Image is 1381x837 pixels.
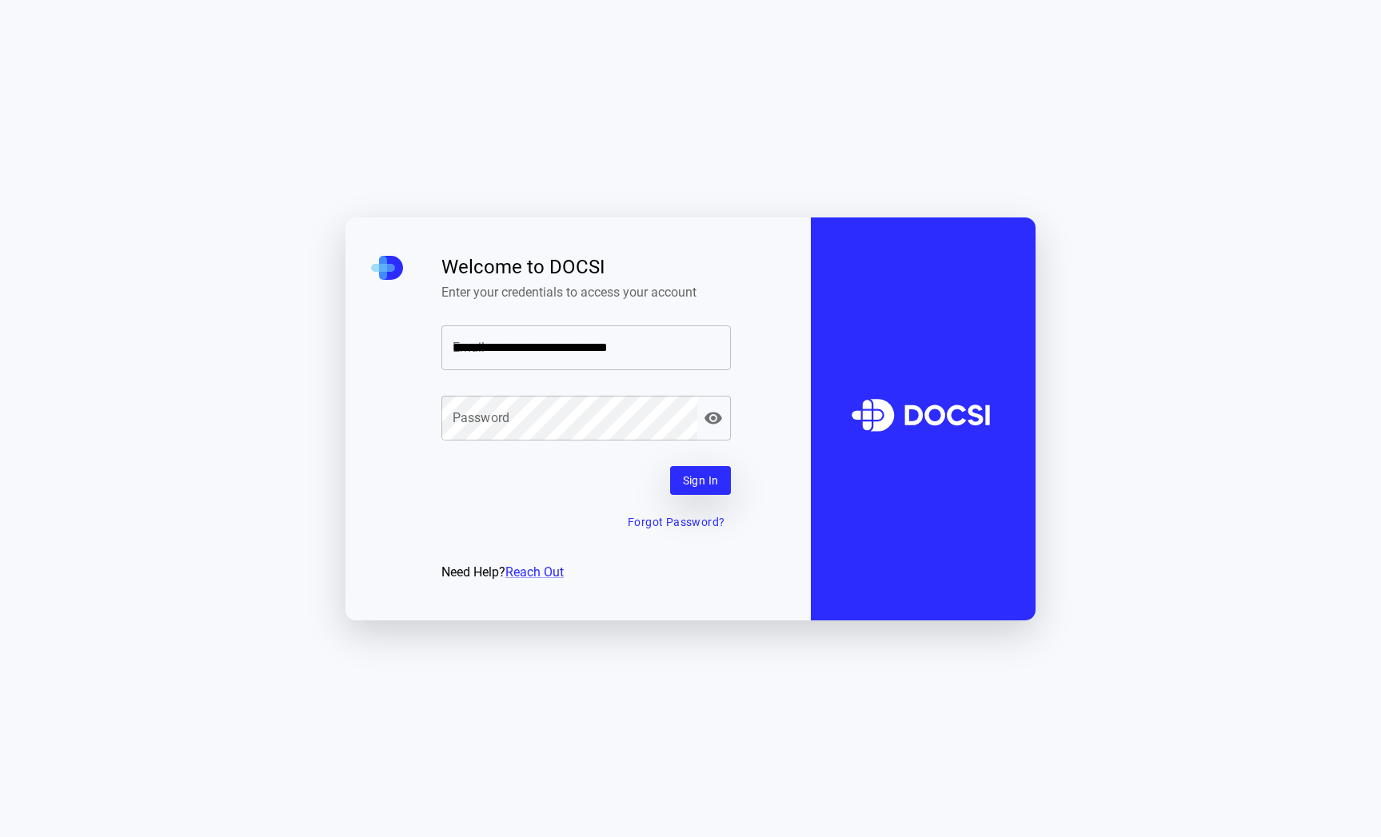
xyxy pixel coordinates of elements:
button: Forgot Password? [621,508,731,537]
span: Enter your credentials to access your account [441,285,732,300]
button: Sign In [670,466,732,496]
a: Reach Out [505,564,564,580]
img: DOCSI Mini Logo [371,256,403,280]
div: Need Help? [441,563,732,582]
img: DOCSI Logo [839,365,1008,472]
span: Welcome to DOCSI [441,256,732,278]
